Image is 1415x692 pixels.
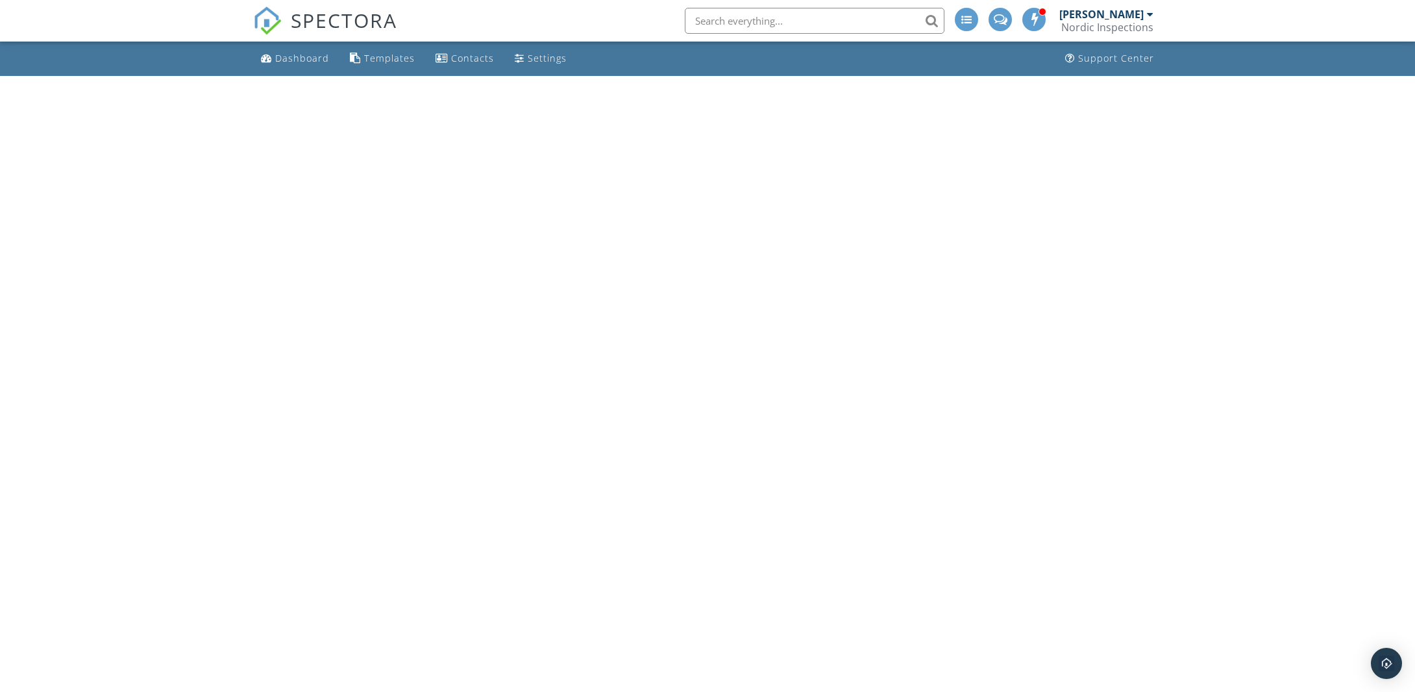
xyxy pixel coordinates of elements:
[256,47,334,71] a: Dashboard
[1061,21,1153,34] div: Nordic Inspections
[1059,8,1144,21] div: [PERSON_NAME]
[528,52,567,64] div: Settings
[685,8,944,34] input: Search everything...
[451,52,494,64] div: Contacts
[364,52,415,64] div: Templates
[1060,47,1159,71] a: Support Center
[291,6,397,34] span: SPECTORA
[1371,648,1402,679] div: Open Intercom Messenger
[1078,52,1154,64] div: Support Center
[430,47,499,71] a: Contacts
[253,18,397,45] a: SPECTORA
[510,47,572,71] a: Settings
[345,47,420,71] a: Templates
[253,6,282,35] img: The Best Home Inspection Software - Spectora
[275,52,329,64] div: Dashboard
